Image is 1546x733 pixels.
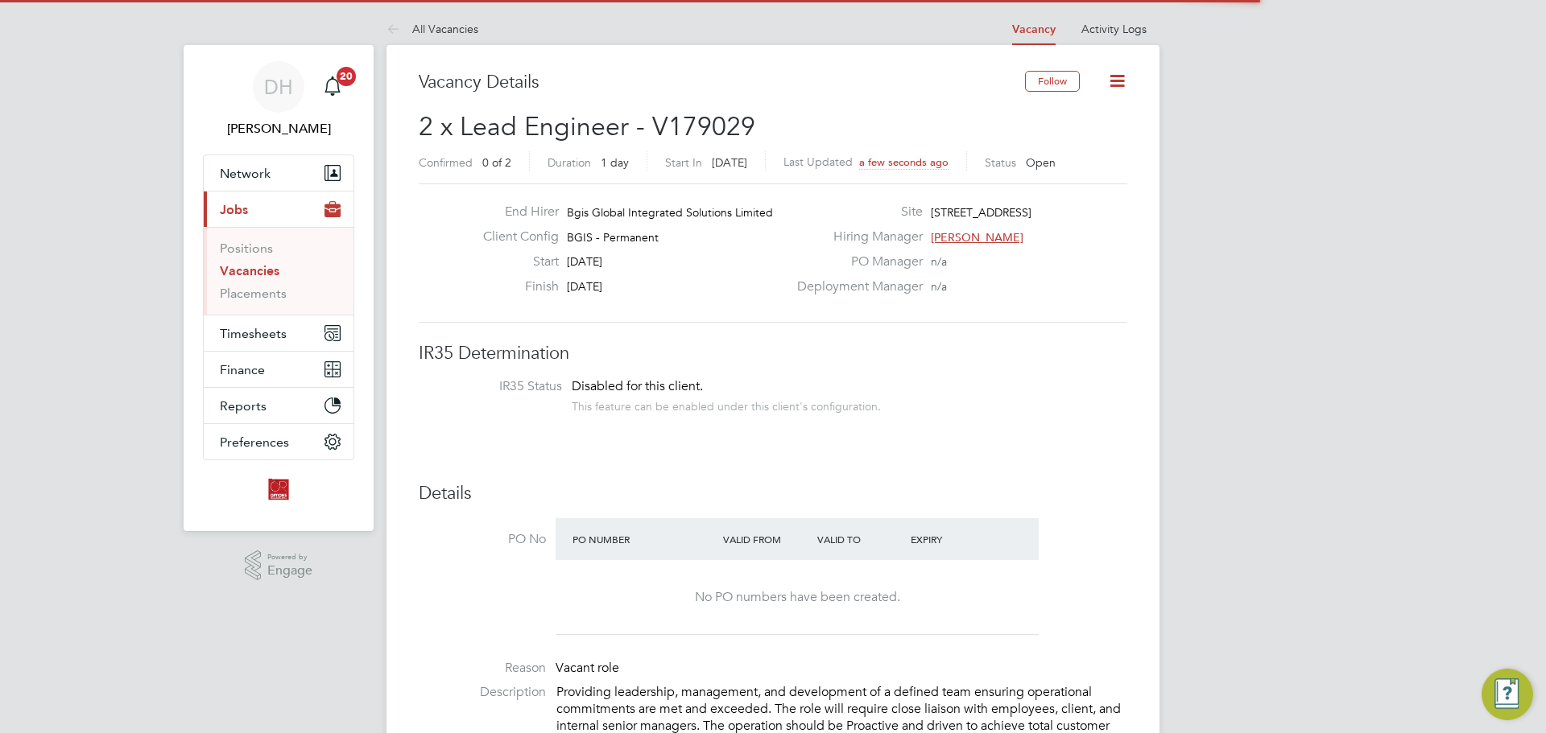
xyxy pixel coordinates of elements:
button: Preferences [204,424,353,459]
label: End Hirer [470,204,559,220]
span: [DATE] [567,279,602,294]
span: [DATE] [712,155,747,170]
h3: Vacancy Details [419,71,1025,94]
label: Duration [548,155,591,170]
span: 2 x Lead Engineer - V179029 [419,111,755,142]
div: Valid To [813,525,907,554]
span: Timesheets [220,326,287,341]
span: Bgis Global Integrated Solutions Limited [567,205,773,220]
label: Finish [470,278,559,295]
span: Jobs [220,202,248,217]
span: 0 of 2 [482,155,511,170]
a: Placements [220,286,287,301]
span: Daniel Hobbs [203,119,354,138]
label: Start [470,253,559,270]
span: Open [1026,155,1056,170]
a: Go to home page [203,476,354,502]
h3: IR35 Determination [419,342,1127,365]
span: DH [264,76,293,97]
span: [DATE] [567,254,602,269]
div: No PO numbers have been created. [572,589,1023,606]
label: PO Manager [787,253,923,270]
label: Deployment Manager [787,278,923,295]
button: Engage Resource Center [1482,669,1533,720]
span: Finance [220,362,265,377]
span: Reports [220,398,267,414]
span: n/a [931,254,947,269]
label: Reason [419,660,546,677]
a: Vacancies [220,263,279,278]
label: Status [985,155,1016,170]
button: Jobs [204,191,353,227]
a: DH[PERSON_NAME] [203,61,354,138]
nav: Main navigation [184,45,374,531]
div: Jobs [204,227,353,315]
label: Hiring Manager [787,229,923,245]
label: PO No [419,531,546,548]
label: Site [787,204,923,220]
a: Powered byEngage [245,550,313,581]
span: a few seconds ago [859,155,949,169]
span: n/a [931,279,947,294]
button: Network [204,155,353,191]
h3: Details [419,482,1127,505]
label: Confirmed [419,155,473,170]
span: Powered by [267,550,312,564]
label: Start In [665,155,702,170]
span: [STREET_ADDRESS] [931,205,1031,220]
div: PO Number [568,525,719,554]
span: Preferences [220,434,289,450]
div: This feature can be enabled under this client's configuration. [572,395,881,414]
label: Last Updated [783,154,853,169]
button: Follow [1025,71,1080,92]
span: Disabled for this client. [572,378,703,394]
button: Reports [204,388,353,423]
a: Positions [220,241,273,256]
span: [PERSON_NAME] [931,230,1023,245]
span: 1 day [601,155,629,170]
label: IR35 Status [435,378,562,395]
img: optionsresourcing-logo-retina.png [266,476,291,502]
span: Engage [267,564,312,578]
a: 20 [316,61,349,113]
span: Vacant role [556,660,619,676]
div: Valid From [719,525,813,554]
a: All Vacancies [386,22,478,36]
a: Activity Logs [1081,22,1147,36]
a: Vacancy [1012,23,1056,36]
button: Finance [204,352,353,387]
label: Client Config [470,229,559,245]
label: Description [419,684,546,701]
span: BGIS - Permanent [567,230,659,245]
span: Network [220,166,271,181]
div: Expiry [907,525,1001,554]
button: Timesheets [204,315,353,351]
span: 20 [337,67,356,86]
